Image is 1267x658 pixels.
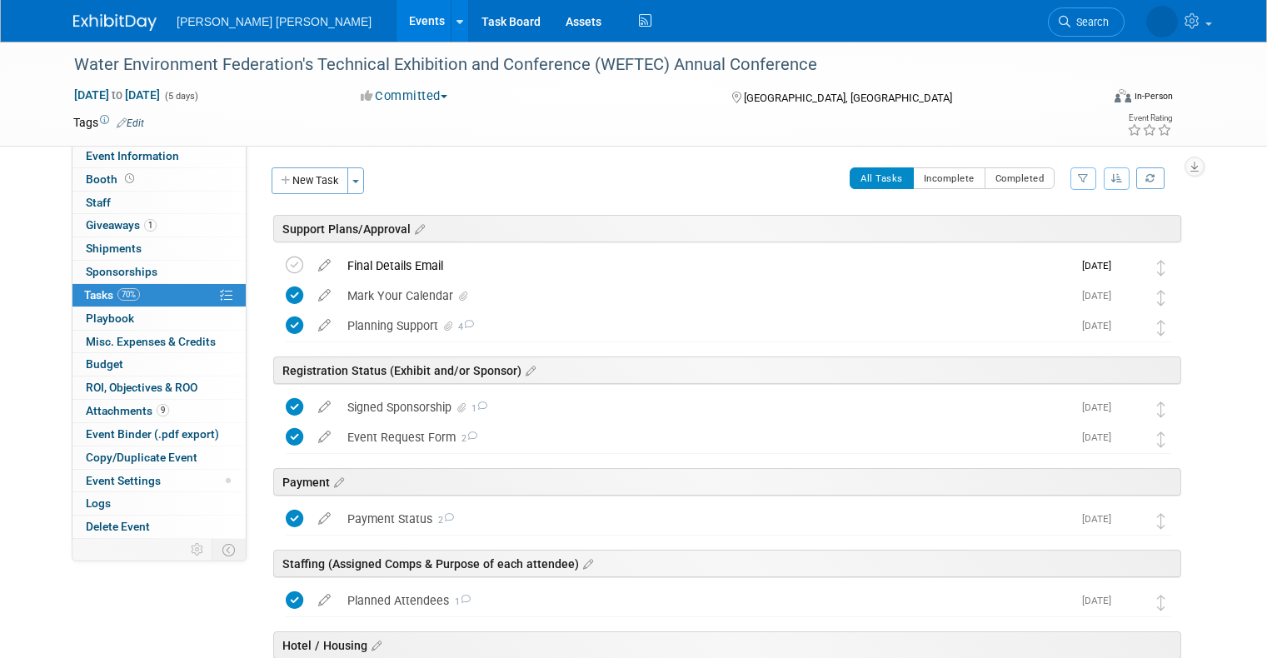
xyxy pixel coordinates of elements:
span: 70% [117,288,140,301]
span: Delete Event [86,520,150,533]
span: Logs [86,496,111,510]
span: [DATE] [DATE] [73,87,161,102]
div: Staffing (Assigned Comps & Purpose of each attendee) [273,550,1181,577]
i: Move task [1157,431,1165,447]
a: Playbook [72,307,246,330]
a: Tasks70% [72,284,246,307]
span: Booth [86,172,137,186]
span: Attachments [86,404,169,417]
a: Event Settings [72,470,246,492]
a: Edit sections [579,555,593,571]
div: Support Plans/Approval [273,215,1181,242]
a: Delete Event [72,516,246,538]
span: (5 days) [163,91,198,102]
span: [PERSON_NAME] [PERSON_NAME] [177,15,372,28]
i: Move task [1157,595,1165,611]
button: Completed [985,167,1055,189]
span: Event Information [86,149,179,162]
a: edit [310,511,339,526]
a: Misc. Expenses & Credits [72,331,246,353]
img: Kelly Graber [1120,591,1141,613]
a: ROI, Objectives & ROO [72,376,246,399]
div: Final Details Email [339,252,1072,280]
a: Event Information [72,145,246,167]
a: edit [310,258,339,273]
i: Move task [1157,320,1165,336]
span: Misc. Expenses & Credits [86,335,216,348]
span: Search [1070,16,1109,28]
span: ROI, Objectives & ROO [86,381,197,394]
a: edit [310,430,339,445]
span: Event Settings [86,474,161,487]
div: Event Rating [1127,114,1172,122]
a: Shipments [72,237,246,260]
span: Staff [86,196,111,209]
img: Kelly Graber [1120,257,1141,278]
span: [DATE] [1082,290,1120,302]
span: Event Binder (.pdf export) [86,427,219,441]
span: Copy/Duplicate Event [86,451,197,464]
span: to [109,88,125,102]
span: Budget [86,357,123,371]
span: Playbook [86,312,134,325]
i: Move task [1157,260,1165,276]
span: Modified Layout [226,478,231,483]
a: Budget [72,353,246,376]
a: Edit sections [521,361,536,378]
span: Giveaways [86,218,157,232]
img: Kelly Graber [1120,287,1141,308]
td: Tags [73,114,144,131]
span: 1 [469,403,487,414]
td: Toggle Event Tabs [212,539,247,561]
span: 1 [449,596,471,607]
div: Water Environment Federation's Technical Exhibition and Conference (WEFTEC) Annual Conference [68,50,1080,80]
div: Event Request Form [339,423,1072,451]
span: [DATE] [1082,431,1120,443]
i: Move task [1157,401,1165,417]
a: edit [310,288,339,303]
span: [DATE] [1082,320,1120,331]
span: Sponsorships [86,265,157,278]
a: edit [310,318,339,333]
a: Edit sections [330,473,344,490]
a: edit [310,593,339,608]
div: Payment [273,468,1181,496]
a: edit [310,400,339,415]
a: Giveaways1 [72,214,246,237]
button: Incomplete [913,167,985,189]
a: Sponsorships [72,261,246,283]
div: Event Format [1010,87,1173,112]
a: Event Binder (.pdf export) [72,423,246,446]
img: Kelly Graber [1120,398,1141,420]
span: Tasks [84,288,140,302]
td: Personalize Event Tab Strip [183,539,212,561]
span: 9 [157,404,169,416]
span: Booth not reserved yet [122,172,137,185]
a: Attachments9 [72,400,246,422]
span: 4 [456,322,474,332]
span: Shipments [86,242,142,255]
div: Mark Your Calendar [339,282,1072,310]
i: Move task [1157,290,1165,306]
button: All Tasks [850,167,914,189]
div: Registration Status (Exhibit and/or Sponsor) [273,356,1181,384]
i: Move task [1157,513,1165,529]
button: Committed [355,87,454,105]
a: Refresh [1136,167,1165,189]
span: 2 [456,433,477,444]
a: Logs [72,492,246,515]
a: Search [1048,7,1125,37]
span: [DATE] [1082,401,1120,413]
span: 1 [144,219,157,232]
a: Staff [72,192,246,214]
span: [DATE] [1082,513,1120,525]
div: Payment Status [339,505,1072,533]
div: In-Person [1134,90,1173,102]
a: Edit [117,117,144,129]
img: Kelly Graber [1120,510,1141,531]
a: Booth [72,168,246,191]
img: ExhibitDay [73,14,157,31]
a: Copy/Duplicate Event [72,446,246,469]
img: Kelly Graber [1120,428,1141,450]
div: Planned Attendees [339,586,1072,615]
